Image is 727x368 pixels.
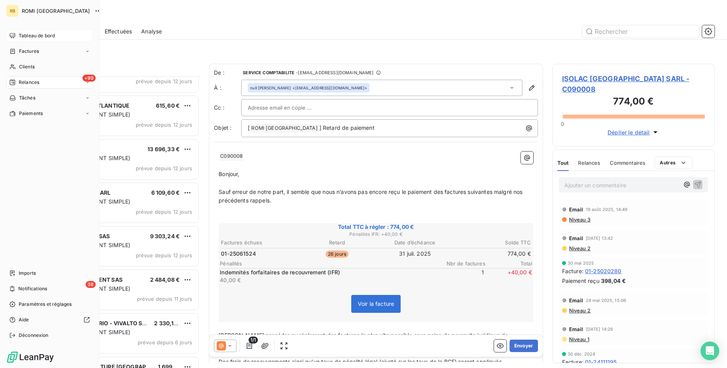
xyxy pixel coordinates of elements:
span: Paiements [19,110,43,117]
span: Déplier le détail [608,128,650,136]
span: 1 [437,269,484,284]
span: 6 109,60 € [151,189,180,196]
span: 30 mai 2025 [568,261,594,265]
p: 40,00 € [220,276,436,284]
span: 9 303,24 € [150,233,180,239]
span: 2 484,08 € [150,276,180,283]
span: ROMI [GEOGRAPHIC_DATA] [250,124,319,133]
span: Email [569,297,583,303]
td: 774,00 € [454,249,531,258]
span: Niveau 1 [568,336,589,342]
a: Tableau de bord [6,30,93,42]
span: Commentaires [610,160,646,166]
td: 31 juil. 2025 [377,249,454,258]
span: [PERSON_NAME] procéder au réglement des factures le plus vite possible sous peine de poursuite ju... [219,332,534,356]
span: 1/1 [249,337,258,344]
h3: 774,00 € [562,94,705,110]
span: Pénalités IFR : + 40,00 € [220,231,532,238]
th: Date d’échéance [377,239,454,247]
a: Imports [6,267,93,279]
span: 398,04 € [601,277,626,285]
label: À : [214,84,241,92]
a: Paramètres et réglages [6,298,93,310]
span: Relances [19,79,39,86]
a: Tâches [6,92,93,104]
span: Sauf erreur de notre part, il semble que nous n’avons pas encore reçu le paiement des factures su... [219,188,524,204]
span: prévue depuis 12 jours [136,165,192,171]
span: prévue depuis 12 jours [136,252,192,258]
a: Paiements [6,107,93,120]
div: Open Intercom Messenger [701,342,719,360]
span: 01-25020280 [585,267,622,275]
span: prévue depuis 12 jours [136,122,192,128]
span: prévue depuis 11 jours [137,296,192,302]
span: Aide [19,316,29,323]
span: Analyse [141,28,162,35]
span: ROMI [GEOGRAPHIC_DATA] [22,8,90,14]
span: [DATE] 14:26 [586,327,613,331]
span: 01-25061524 [221,250,256,258]
button: Déplier le détail [605,128,662,137]
div: RB [6,5,19,17]
span: 01-24111195 [585,358,617,366]
span: Email [569,326,583,332]
a: Aide [6,314,93,326]
span: [ [248,124,250,131]
span: Paiement reçu [562,277,599,285]
label: Cc : [214,104,241,112]
p: Indemnités forfaitaires de recouvrement (IFR) [220,269,436,276]
span: 38 [86,281,96,288]
span: 2 330,16 € [154,320,182,326]
span: Paramètres et réglages [19,301,72,308]
button: Envoyer [510,340,538,352]
span: Objet : [214,124,231,131]
span: Facture : [562,358,583,366]
span: Bonjour, [219,171,239,177]
span: prévue depuis 6 jours [138,339,192,345]
span: Effectuées [105,28,132,35]
span: ISOLAC [GEOGRAPHIC_DATA] SARL - C090008 [562,73,705,94]
a: +99Relances [6,76,93,89]
span: C090008 [219,152,244,161]
th: Factures échues [221,239,298,247]
span: Email [569,206,583,213]
span: [DATE] 13:42 [586,236,613,241]
a: Clients [6,61,93,73]
span: Déconnexion [19,332,49,339]
span: Total [485,260,532,267]
span: Pénalités [220,260,439,267]
span: prévue depuis 12 jours [136,209,192,215]
div: <[EMAIL_ADDRESS][DOMAIN_NAME]> [250,85,367,91]
span: 26 jours [326,251,349,258]
div: grid [37,76,200,368]
span: Email [569,235,583,241]
span: Niveau 2 [568,245,590,251]
span: prévue depuis 12 jours [136,78,192,84]
span: 615,60 € [156,102,180,109]
input: Adresse email en copie ... [248,102,331,113]
span: 19 août 2025, 14:49 [586,207,628,212]
span: Tâches [19,94,35,101]
span: Tout [557,160,569,166]
span: null [PERSON_NAME] [250,85,291,91]
span: +99 [82,75,96,82]
span: 30 déc. 2024 [568,352,596,356]
span: Clients [19,63,35,70]
th: Solde TTC [454,239,531,247]
span: Niveau 3 [568,216,590,223]
span: Voir la facture [358,300,394,307]
button: Autres [655,157,692,169]
span: Nbr de factures [439,260,485,267]
span: Factures [19,48,39,55]
span: Niveau 2 [568,307,590,314]
span: Imports [19,270,36,277]
span: 28 mai 2025, 15:06 [586,298,627,303]
span: Tableau de bord [19,32,55,39]
span: Facture : [562,267,583,275]
span: Notifications [18,285,47,292]
input: Rechercher [582,25,699,38]
span: CLINIQUE DE KERIO - VIVALTO SANTE [55,320,158,326]
span: - [EMAIL_ADDRESS][DOMAIN_NAME] [296,70,373,75]
span: Relances [578,160,600,166]
th: Retard [298,239,375,247]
